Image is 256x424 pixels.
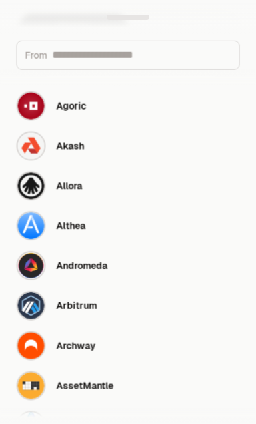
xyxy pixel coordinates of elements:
[17,132,44,159] img: Akash Logo
[56,299,97,312] div: Arbitrum
[8,246,247,286] button: Andromeda LogoAndromeda
[56,339,95,353] div: Archway
[17,292,44,319] img: Arbitrum Logo
[56,379,113,392] div: AssetMantle
[56,99,86,113] div: Agoric
[25,49,47,62] span: From
[17,212,44,239] img: Althea Logo
[17,93,44,120] img: Agoric Logo
[8,365,247,405] button: AssetMantle LogoAssetMantle
[8,326,247,366] button: Archway LogoArchway
[8,126,247,166] button: Akash LogoAkash
[8,286,247,326] button: Arbitrum LogoArbitrum
[17,252,44,279] img: Andromeda Logo
[56,139,84,152] div: Akash
[8,166,247,206] button: Allora LogoAllora
[8,206,247,246] button: Althea LogoAlthea
[56,259,107,272] div: Andromeda
[17,333,44,359] img: Archway Logo
[56,179,82,192] div: Allora
[56,219,85,232] div: Althea
[8,86,247,126] button: Agoric LogoAgoric
[17,172,44,199] img: Allora Logo
[17,372,44,399] img: AssetMantle Logo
